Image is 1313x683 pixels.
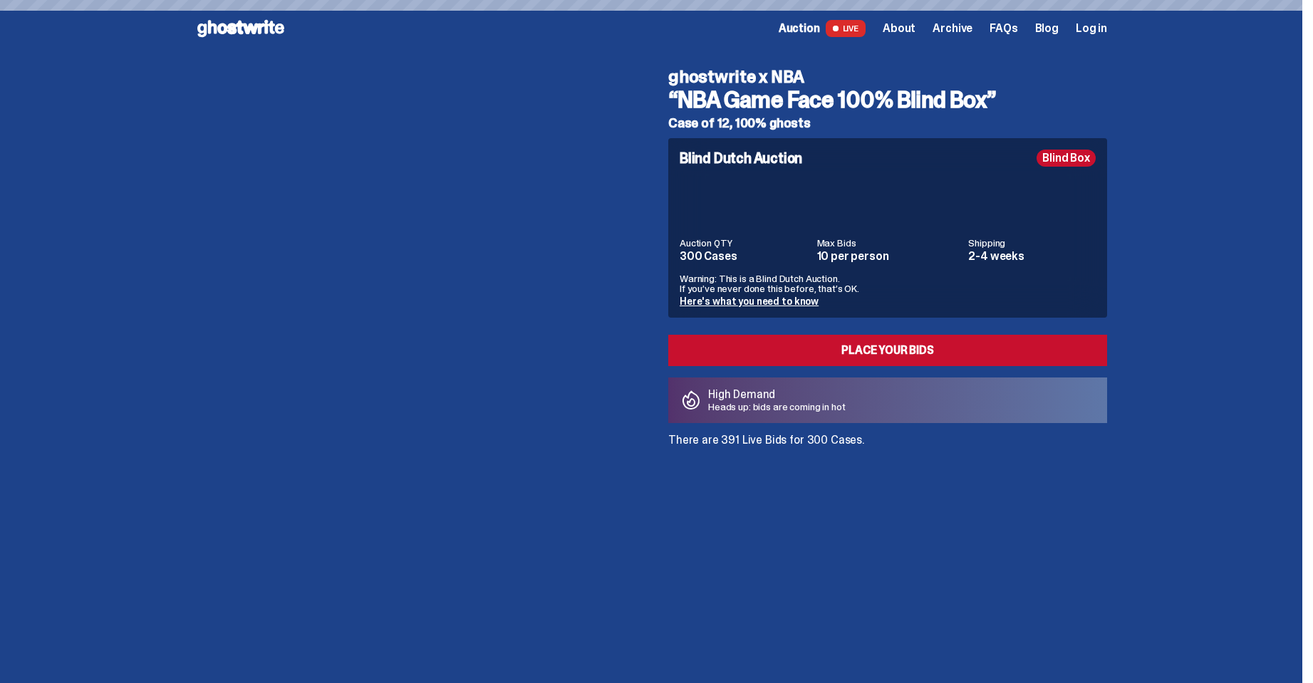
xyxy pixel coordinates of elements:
[817,251,960,262] dd: 10 per person
[817,238,960,248] dt: Max Bids
[680,273,1096,293] p: Warning: This is a Blind Dutch Auction. If you’ve never done this before, that’s OK.
[1076,23,1107,34] a: Log in
[968,238,1096,248] dt: Shipping
[1037,150,1096,167] div: Blind Box
[668,117,1107,130] h5: Case of 12, 100% ghosts
[680,151,802,165] h4: Blind Dutch Auction
[668,434,1107,446] p: There are 391 Live Bids for 300 Cases.
[680,238,809,248] dt: Auction QTY
[708,402,846,412] p: Heads up: bids are coming in hot
[826,20,866,37] span: LIVE
[990,23,1017,34] a: FAQs
[680,295,819,308] a: Here's what you need to know
[680,251,809,262] dd: 300 Cases
[1035,23,1059,34] a: Blog
[933,23,972,34] a: Archive
[779,23,820,34] span: Auction
[779,20,866,37] a: Auction LIVE
[708,389,846,400] p: High Demand
[668,335,1107,366] a: Place your Bids
[668,68,1107,85] h4: ghostwrite x NBA
[668,88,1107,111] h3: “NBA Game Face 100% Blind Box”
[883,23,915,34] a: About
[968,251,1096,262] dd: 2-4 weeks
